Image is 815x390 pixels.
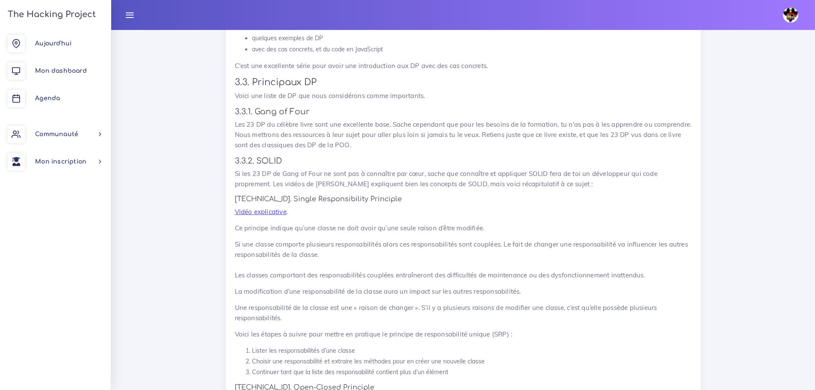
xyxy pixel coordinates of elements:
p: Si une classe comporte plusieurs responsabilités alors ces responsabilités sont couplées. Le fait... [235,239,692,280]
p: C'est une excellente série pour avoir une introduction aux DP avec des cas concrets. [235,61,692,71]
p: Voici une liste de DP que nous considérons comme importants. [235,91,692,101]
li: avec des cas concrets, et du code en JavaScript [252,44,692,55]
span: Aujourd'hui [35,40,71,47]
p: Voici les étapes à suivre pour mettre en pratique le principe de responsabilité unique (SRP) : [235,329,692,339]
a: Vidéo explicative [235,208,287,216]
h4: 3.3.2. SOLID [235,156,692,166]
p: La modification d’une responsabilité de la classe aura un impact sur les autres responsabilités. [235,286,692,297]
h3: 3.3. Principaux DP [235,77,692,88]
span: Mon dashboard [35,68,87,74]
span: Agenda [35,95,60,101]
h3: The Hacking Project [5,10,96,19]
li: quelques exemples de DP [252,33,692,44]
p: Ce principe indique qu’une classe ne doit avoir qu’une seule raison d’être modifiée. [235,223,692,233]
p: Si les 23 DP de Gang of Four ne sont pas à connaître par cœur, sache que connaître et appliquer S... [235,169,692,189]
span: Mon inscription [35,158,86,165]
h5: [TECHNICAL_ID]. Single Responsibility Principle [235,195,692,203]
p: Les 23 DP du célèbre livre sont une excellente base. Sache cependant que pour les besoins de la f... [235,119,692,150]
h4: 3.3.1. Gang of Four [235,107,692,116]
li: Continuer tant que la liste des responsabilité contient plus d’un élément [252,367,692,378]
p: . [235,207,692,217]
img: avatar [783,7,798,23]
p: Une responsabilité de la classe est une « raison de changer ». S’il y a plusieurs raisons de modi... [235,303,692,323]
li: Lister les responsabilités d’une classe [252,345,692,356]
span: Communauté [35,131,78,137]
li: Choisir une responsabilité et extraire les méthodes pour en créer une nouvelle classe [252,356,692,367]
